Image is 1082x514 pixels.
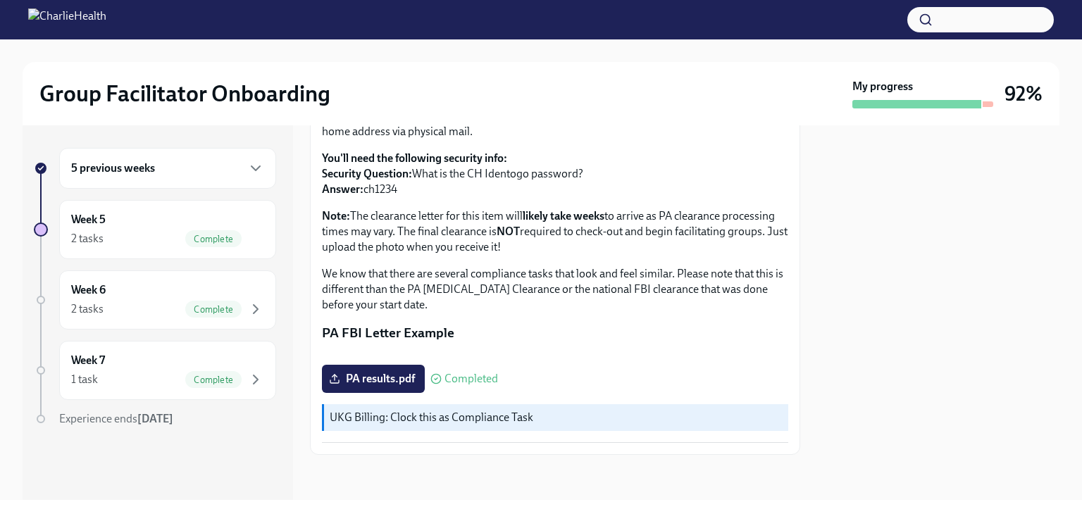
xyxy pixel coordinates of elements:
[322,182,363,196] strong: Answer:
[497,225,520,238] strong: NOT
[332,372,415,386] span: PA results.pdf
[34,341,276,400] a: Week 71 taskComplete
[185,304,242,315] span: Complete
[71,282,106,298] h6: Week 6
[852,79,913,94] strong: My progress
[322,167,412,180] strong: Security Question:
[71,353,105,368] h6: Week 7
[39,80,330,108] h2: Group Facilitator Onboarding
[71,301,104,317] div: 2 tasks
[322,209,350,222] strong: Note:
[322,151,507,165] strong: You'll need the following security info:
[34,270,276,330] a: Week 62 tasksComplete
[330,410,783,425] p: UKG Billing: Clock this as Compliance Task
[71,372,98,387] div: 1 task
[71,161,155,176] h6: 5 previous weeks
[523,209,604,222] strong: likely take weeks
[444,373,498,384] span: Completed
[71,231,104,246] div: 2 tasks
[322,208,788,255] p: The clearance letter for this item will to arrive as PA clearance processing times may vary. The ...
[1005,81,1043,106] h3: 92%
[28,8,106,31] img: CharlieHealth
[59,148,276,189] div: 5 previous weeks
[322,266,788,313] p: We know that there are several compliance tasks that look and feel similar. Please note that this...
[71,212,106,227] h6: Week 5
[185,234,242,244] span: Complete
[59,412,173,425] span: Experience ends
[322,151,788,197] p: What is the CH Identogo password? ch1234
[322,365,425,393] label: PA results.pdf
[322,324,788,342] p: PA FBI Letter Example
[185,375,242,385] span: Complete
[34,200,276,259] a: Week 52 tasksComplete
[137,412,173,425] strong: [DATE]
